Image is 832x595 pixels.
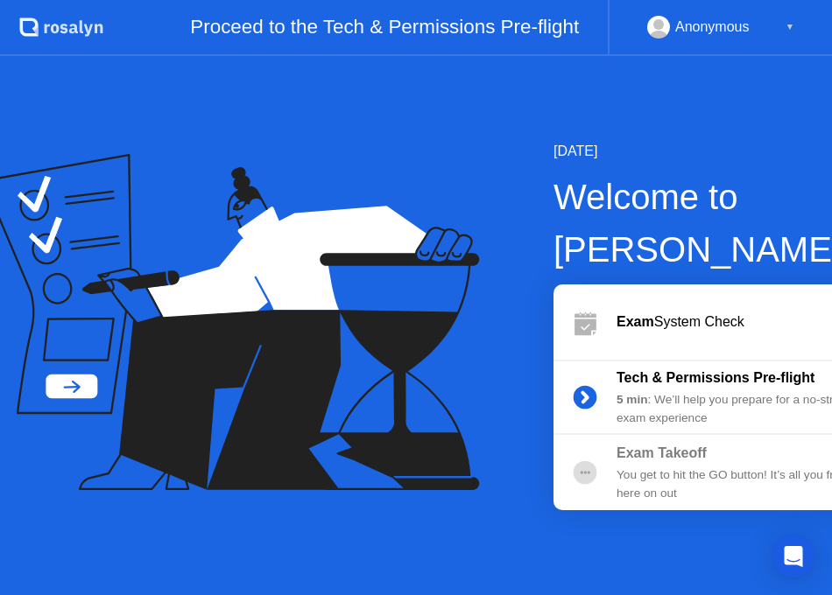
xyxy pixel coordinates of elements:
[772,535,814,577] div: Open Intercom Messenger
[617,393,648,406] b: 5 min
[786,16,794,38] div: ▼
[617,314,654,329] b: Exam
[617,445,707,460] b: Exam Takeoff
[617,370,814,385] b: Tech & Permissions Pre-flight
[675,16,750,38] div: Anonymous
